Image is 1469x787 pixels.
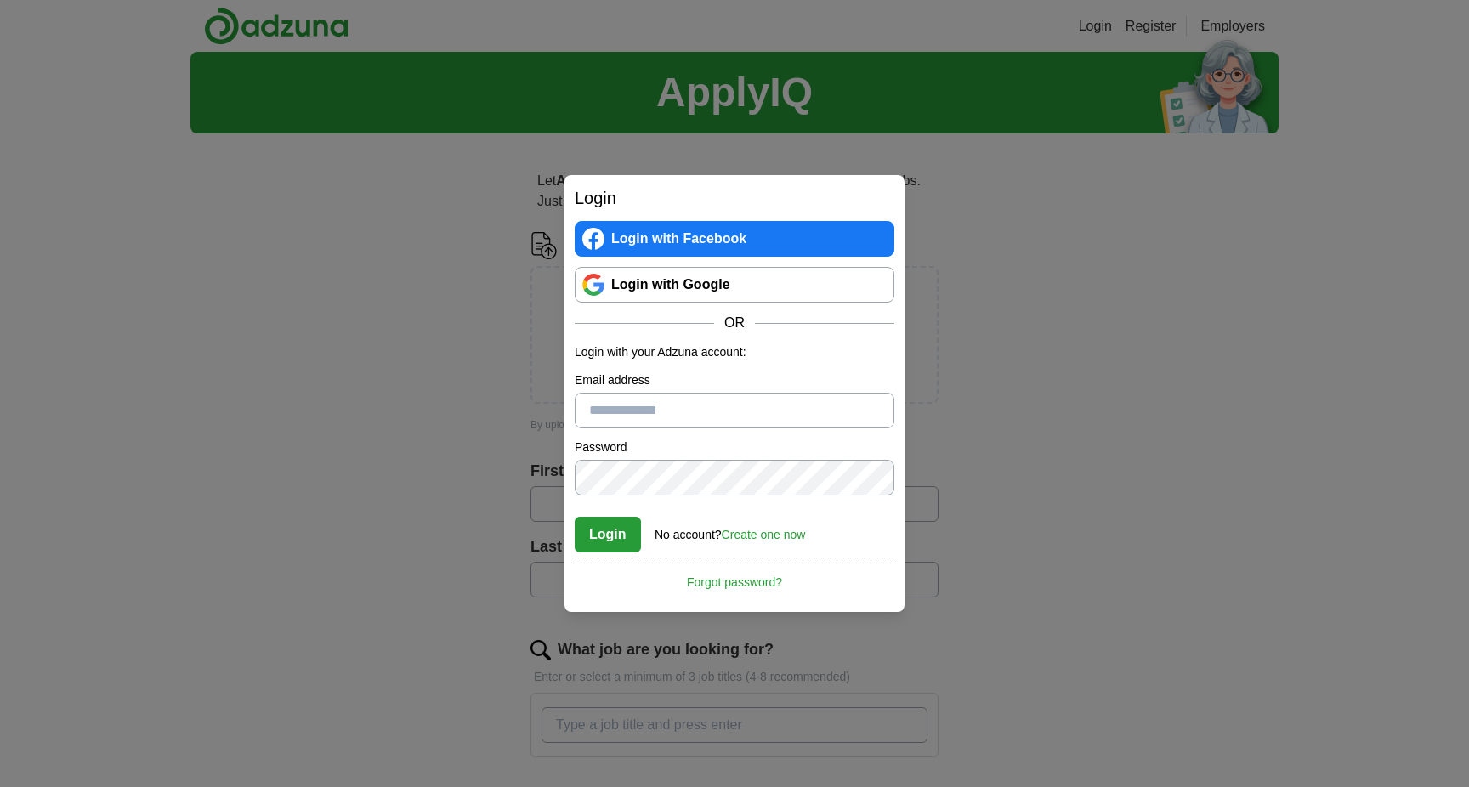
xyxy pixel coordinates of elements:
a: Forgot password? [575,563,894,592]
button: Login [575,517,641,552]
a: Login with Google [575,267,894,303]
label: Password [575,439,894,456]
span: OR [714,313,755,333]
h2: Login [575,185,894,211]
a: Create one now [722,528,806,541]
p: Login with your Adzuna account: [575,343,894,361]
div: No account? [655,516,805,544]
a: Login with Facebook [575,221,894,257]
label: Email address [575,371,894,389]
